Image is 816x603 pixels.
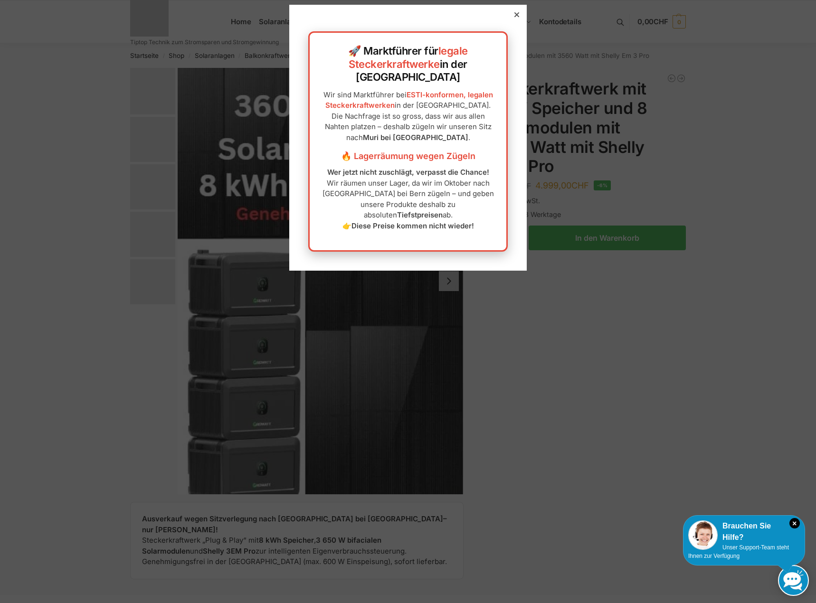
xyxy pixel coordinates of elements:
a: ESTI-konformen, legalen Steckerkraftwerken [325,90,493,110]
i: Schließen [789,518,800,528]
img: Customer service [688,520,718,550]
strong: Muri bei [GEOGRAPHIC_DATA] [363,133,468,142]
div: Brauchen Sie Hilfe? [688,520,800,543]
strong: Diese Preise kommen nicht wieder! [351,221,474,230]
p: Wir räumen unser Lager, da wir im Oktober nach [GEOGRAPHIC_DATA] bei Bern zügeln – und geben unse... [319,167,497,231]
h2: 🚀 Marktführer für in der [GEOGRAPHIC_DATA] [319,45,497,84]
strong: Tiefstpreisen [397,210,443,219]
span: Unser Support-Team steht Ihnen zur Verfügung [688,544,789,559]
h3: 🔥 Lagerräumung wegen Zügeln [319,150,497,162]
a: legale Steckerkraftwerke [349,45,468,70]
p: Wir sind Marktführer bei in der [GEOGRAPHIC_DATA]. Die Nachfrage ist so gross, dass wir aus allen... [319,90,497,143]
strong: Wer jetzt nicht zuschlägt, verpasst die Chance! [327,168,489,177]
